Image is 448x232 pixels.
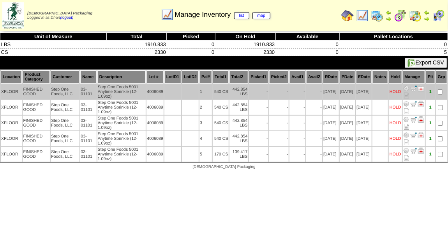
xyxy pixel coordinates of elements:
[0,33,107,41] th: Unit of Measure
[269,70,289,84] th: Picked2
[161,8,173,21] img: line_graph.gif
[51,116,79,130] td: Step One Foods, LLC
[418,85,424,91] img: Manage Hold
[213,70,229,84] th: Total1
[249,84,268,99] td: -
[269,116,289,130] td: -
[275,41,339,48] td: 0
[215,48,276,56] td: 2330
[411,85,417,91] img: Move
[199,116,212,130] td: 3
[394,9,407,22] img: calendarblend.gif
[411,101,417,107] img: Move
[390,121,401,125] div: HOLD
[249,100,268,115] td: -
[234,12,249,19] a: list
[229,70,248,84] th: Total2
[306,147,322,162] td: -
[340,70,355,84] th: PDate
[340,131,355,146] td: [DATE]
[426,105,435,110] div: 1
[97,70,146,84] th: Description
[164,70,181,84] th: LotID1
[199,131,212,146] td: 4
[1,100,22,115] td: XFLOOR
[411,148,417,154] img: Move
[289,70,305,84] th: Avail1
[199,100,212,115] td: 2
[97,147,146,162] td: Step One Foods 5001 Anytime Sprinkle (12-1.09oz)
[371,9,383,22] img: calendarprod.gif
[323,70,339,84] th: RDate
[390,136,401,141] div: HOLD
[356,9,369,22] img: line_graph.gif
[167,33,215,41] th: Picked
[432,9,445,22] img: calendarcustomer.gif
[408,59,416,67] img: excel.gif
[97,84,146,99] td: Step One Foods 5001 Anytime Sprinkle (12-1.09oz)
[1,84,22,99] td: XFLOOR
[51,147,79,162] td: Step One Foods, LLC
[404,93,409,98] i: Note
[390,152,401,157] div: HOLD
[229,116,248,130] td: 442.854 LBS
[424,16,430,22] img: arrowright.gif
[306,100,322,115] td: -
[51,70,79,84] th: Customer
[80,70,97,84] th: Name
[229,84,248,99] td: 442.854 LBS
[356,100,372,115] td: [DATE]
[404,124,409,130] i: Note
[192,165,255,169] span: [DEMOGRAPHIC_DATA] Packaging
[323,147,339,162] td: [DATE]
[215,41,276,48] td: 1910.833
[289,100,305,115] td: -
[275,33,339,41] th: Available
[289,116,305,130] td: -
[341,9,354,22] img: home.gif
[426,70,435,84] th: Plt
[386,16,392,22] img: arrowright.gif
[289,147,305,162] td: -
[306,70,322,84] th: Avail2
[424,9,430,16] img: arrowleft.gif
[389,70,402,84] th: Hold
[405,58,447,68] button: Export CSV
[80,100,97,115] td: 03-01101
[418,101,424,107] img: Manage Hold
[199,84,212,99] td: 1
[213,100,229,115] td: 540 CS
[249,70,268,84] th: Picked1
[323,131,339,146] td: [DATE]
[215,33,276,41] th: On Hold
[289,131,305,146] td: -
[97,100,146,115] td: Step One Foods 5001 Anytime Sprinkle (12-1.09oz)
[1,131,22,146] td: XFLOOR
[229,100,248,115] td: 442.854 LBS
[1,70,22,84] th: Location
[426,121,435,125] div: 1
[269,147,289,162] td: -
[418,148,424,154] img: Manage Hold
[418,132,424,138] img: Manage Hold
[289,84,305,99] td: -
[403,116,409,123] img: Adjust
[51,84,79,99] td: Step One Foods, LLC
[339,33,448,41] th: Pallet Locations
[0,48,107,56] td: CS
[23,116,50,130] td: FINISHED GOOD
[106,41,167,48] td: 1910.833
[426,89,435,94] div: 1
[23,147,50,162] td: FINISHED GOOD
[106,48,167,56] td: 2330
[306,116,322,130] td: -
[404,155,409,161] i: Note
[275,48,339,56] td: 0
[403,101,409,107] img: Adjust
[390,89,401,94] div: HOLD
[51,131,79,146] td: Step One Foods, LLC
[390,105,401,110] div: HOLD
[80,84,97,99] td: 03-01101
[269,84,289,99] td: -
[323,100,339,115] td: [DATE]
